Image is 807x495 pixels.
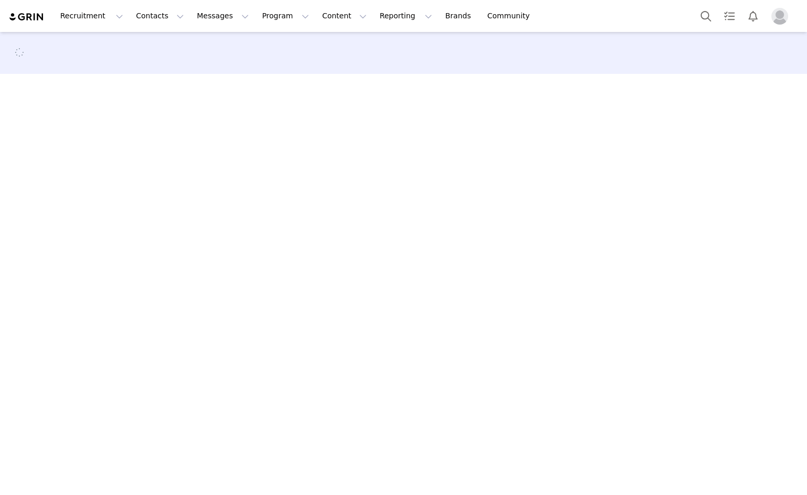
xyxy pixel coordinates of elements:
[316,4,373,28] button: Content
[771,8,788,25] img: placeholder-profile.jpg
[373,4,438,28] button: Reporting
[54,4,129,28] button: Recruitment
[481,4,541,28] a: Community
[191,4,255,28] button: Messages
[8,12,45,22] img: grin logo
[256,4,315,28] button: Program
[718,4,741,28] a: Tasks
[694,4,717,28] button: Search
[439,4,480,28] a: Brands
[765,8,799,25] button: Profile
[742,4,765,28] button: Notifications
[130,4,190,28] button: Contacts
